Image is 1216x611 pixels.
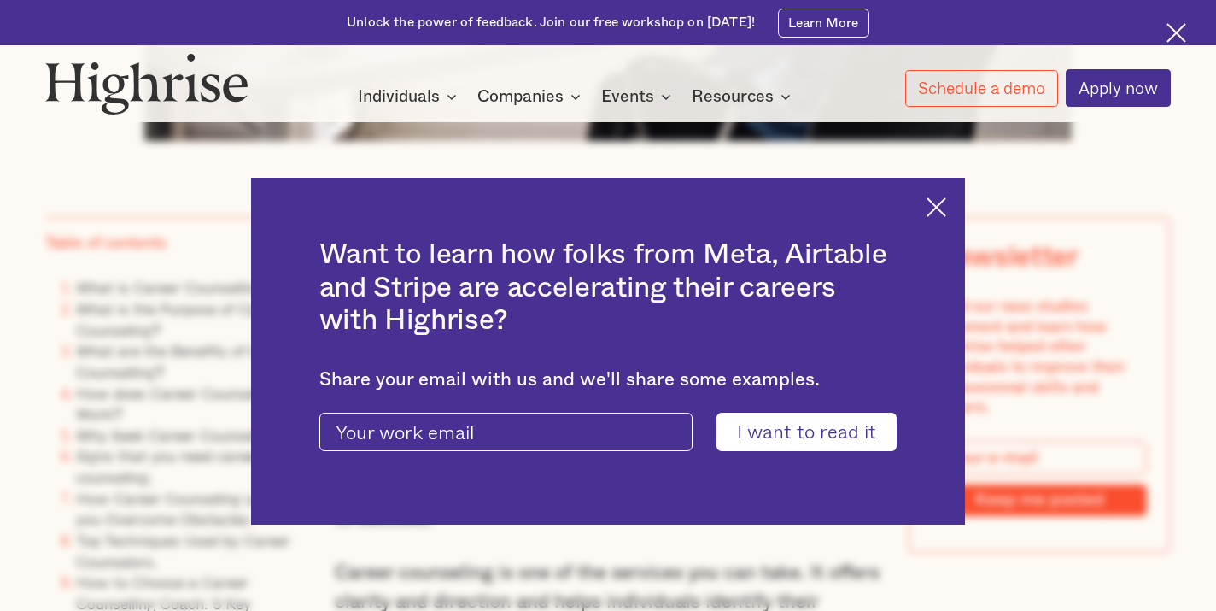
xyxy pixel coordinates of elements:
[692,86,774,107] div: Resources
[477,86,564,107] div: Companies
[601,86,676,107] div: Events
[319,368,897,391] div: Share your email with us and we'll share some examples.
[1066,69,1171,107] a: Apply now
[601,86,654,107] div: Events
[358,86,440,107] div: Individuals
[45,53,248,115] img: Highrise logo
[319,413,897,451] form: current-ascender-blog-article-modal-form
[692,86,796,107] div: Resources
[927,197,946,217] img: Cross icon
[358,86,462,107] div: Individuals
[477,86,586,107] div: Companies
[905,70,1058,107] a: Schedule a demo
[716,413,897,451] input: I want to read it
[1166,23,1186,43] img: Cross icon
[319,413,693,451] input: Your work email
[347,14,755,32] div: Unlock the power of feedback. Join our free workshop on [DATE]!
[778,9,869,38] a: Learn More
[319,238,897,338] h2: Want to learn how folks from Meta, Airtable and Stripe are accelerating their careers with Highrise?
